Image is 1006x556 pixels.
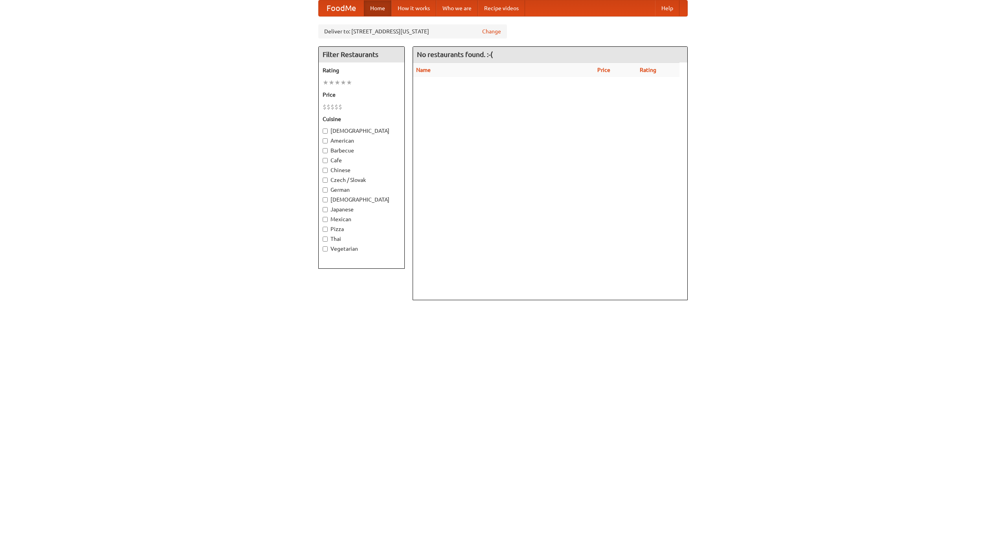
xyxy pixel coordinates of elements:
li: ★ [323,78,329,87]
label: Thai [323,235,400,243]
a: Who we are [436,0,478,16]
label: [DEMOGRAPHIC_DATA] [323,196,400,204]
a: Change [482,28,501,35]
label: Pizza [323,225,400,233]
li: $ [323,103,327,111]
li: ★ [329,78,334,87]
input: Thai [323,237,328,242]
li: ★ [340,78,346,87]
li: $ [334,103,338,111]
input: [DEMOGRAPHIC_DATA] [323,197,328,202]
a: FoodMe [319,0,364,16]
input: Chinese [323,168,328,173]
h5: Cuisine [323,115,400,123]
label: Japanese [323,206,400,213]
input: Vegetarian [323,246,328,251]
label: Barbecue [323,147,400,154]
input: Cafe [323,158,328,163]
a: How it works [391,0,436,16]
label: American [323,137,400,145]
li: ★ [334,78,340,87]
a: Rating [640,67,656,73]
li: $ [338,103,342,111]
label: Cafe [323,156,400,164]
a: Recipe videos [478,0,525,16]
input: Pizza [323,227,328,232]
h5: Rating [323,66,400,74]
label: Mexican [323,215,400,223]
input: Mexican [323,217,328,222]
li: $ [330,103,334,111]
input: Barbecue [323,148,328,153]
a: Name [416,67,431,73]
input: Czech / Slovak [323,178,328,183]
input: American [323,138,328,143]
label: Vegetarian [323,245,400,253]
input: [DEMOGRAPHIC_DATA] [323,128,328,134]
h4: Filter Restaurants [319,47,404,62]
label: [DEMOGRAPHIC_DATA] [323,127,400,135]
a: Help [655,0,679,16]
ng-pluralize: No restaurants found. :-( [417,51,493,58]
div: Deliver to: [STREET_ADDRESS][US_STATE] [318,24,507,39]
a: Price [597,67,610,73]
input: German [323,187,328,193]
label: German [323,186,400,194]
label: Czech / Slovak [323,176,400,184]
input: Japanese [323,207,328,212]
h5: Price [323,91,400,99]
a: Home [364,0,391,16]
label: Chinese [323,166,400,174]
li: ★ [346,78,352,87]
li: $ [327,103,330,111]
